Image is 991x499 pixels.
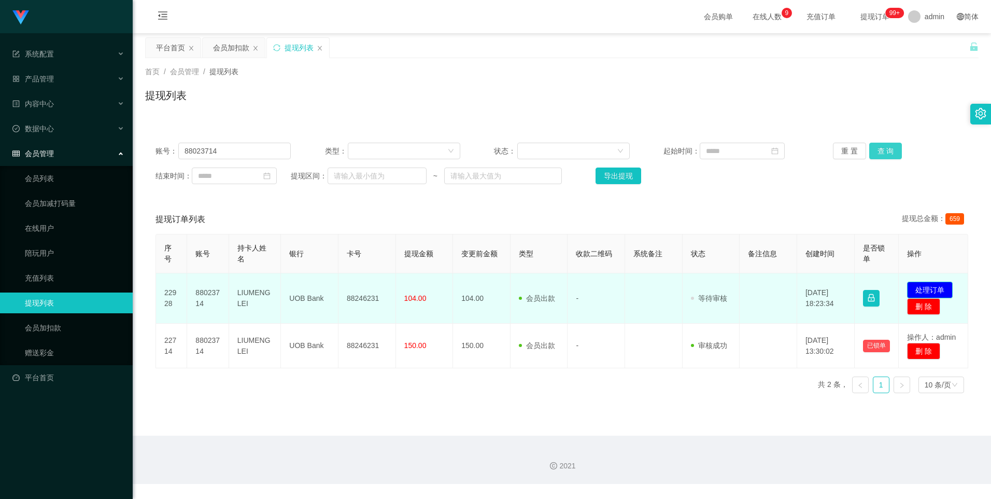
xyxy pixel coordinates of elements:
div: 提现列表 [285,38,314,58]
i: 图标: check-circle-o [12,125,20,132]
a: 陪玩用户 [25,243,124,264]
span: 104.00 [404,294,427,302]
span: 操作 [907,249,922,258]
i: 图标: down [952,382,958,389]
td: 150.00 [453,324,511,368]
i: 图标: unlock [969,42,979,51]
span: 备注信息 [748,249,777,258]
span: 提现订单列表 [155,213,205,226]
i: 图标: copyright [550,462,557,469]
span: 数据中心 [12,124,54,133]
span: 状态 [691,249,705,258]
a: 提现列表 [25,293,124,313]
i: 图标: down [617,148,624,155]
i: 图标: calendar [771,147,778,155]
td: [DATE] 18:23:34 [797,273,855,324]
td: [DATE] 13:30:02 [797,324,855,368]
span: 序号 [164,244,172,263]
i: 图标: down [448,148,454,155]
span: 结束时间： [155,171,192,182]
li: 上一页 [852,377,869,393]
sup: 9 [782,8,792,18]
button: 图标: lock [863,290,880,307]
div: 10 条/页 [925,377,951,393]
span: 充值订单 [801,13,841,20]
a: 赠送彩金 [25,342,124,363]
i: 图标: sync [273,44,280,51]
span: 会员管理 [12,149,54,158]
button: 已锁单 [863,340,890,352]
td: 22714 [156,324,187,368]
span: - [576,294,578,302]
span: 等待审核 [691,294,727,302]
span: 会员管理 [170,67,199,76]
span: 账号： [155,146,178,157]
td: 88246231 [338,273,396,324]
h1: 提现列表 [145,88,187,103]
span: 银行 [289,249,304,258]
span: 内容中心 [12,100,54,108]
button: 重 置 [833,143,866,159]
span: ~ [427,171,444,182]
p: 9 [785,8,789,18]
span: 变更前金额 [461,249,498,258]
i: 图标: menu-fold [145,1,180,34]
td: 88023714 [187,324,229,368]
span: 提现区间： [291,171,327,182]
span: 状态： [494,146,517,157]
span: 提现金额 [404,249,433,258]
button: 删 除 [907,298,940,315]
span: 会员出款 [519,294,555,302]
i: 图标: appstore-o [12,75,20,82]
span: 收款二维码 [576,249,612,258]
a: 在线用户 [25,218,124,239]
i: 图标: form [12,50,20,58]
span: 系统配置 [12,50,54,58]
li: 1 [873,377,889,393]
span: 提现列表 [209,67,238,76]
i: 图标: calendar [263,172,271,179]
a: 充值列表 [25,268,124,288]
span: 审核成功 [691,341,727,350]
td: LIUMENGLEI [229,273,281,324]
button: 删 除 [907,343,940,359]
li: 共 2 条， [818,377,848,393]
span: / [203,67,205,76]
span: 提现订单 [855,13,895,20]
img: logo.9652507e.png [12,10,29,25]
div: 平台首页 [156,38,185,58]
a: 图标: dashboard平台首页 [12,367,124,388]
td: 88023714 [187,273,229,324]
span: 账号 [195,249,210,258]
span: 系统备注 [633,249,662,258]
span: 类型： [325,146,348,157]
span: 会员出款 [519,341,555,350]
button: 处理订单 [907,282,953,298]
td: UOB Bank [281,324,338,368]
td: UOB Bank [281,273,338,324]
i: 图标: left [857,382,863,389]
span: 是否锁单 [863,244,885,263]
span: 持卡人姓名 [237,244,266,263]
span: 类型 [519,249,533,258]
button: 导出提现 [596,168,641,184]
i: 图标: close [252,45,259,51]
td: LIUMENGLEI [229,324,281,368]
i: 图标: global [957,13,964,20]
i: 图标: setting [975,108,986,119]
a: 会员加扣款 [25,317,124,338]
td: 22928 [156,273,187,324]
span: 首页 [145,67,160,76]
a: 1 [873,377,889,393]
span: 产品管理 [12,75,54,83]
span: - [576,341,578,350]
span: 卡号 [347,249,361,258]
div: 会员加扣款 [213,38,249,58]
i: 图标: profile [12,100,20,107]
i: 图标: close [317,45,323,51]
i: 图标: close [188,45,194,51]
span: 操作人：admin [907,333,956,341]
a: 会员列表 [25,168,124,189]
li: 下一页 [894,377,910,393]
td: 88246231 [338,324,396,368]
